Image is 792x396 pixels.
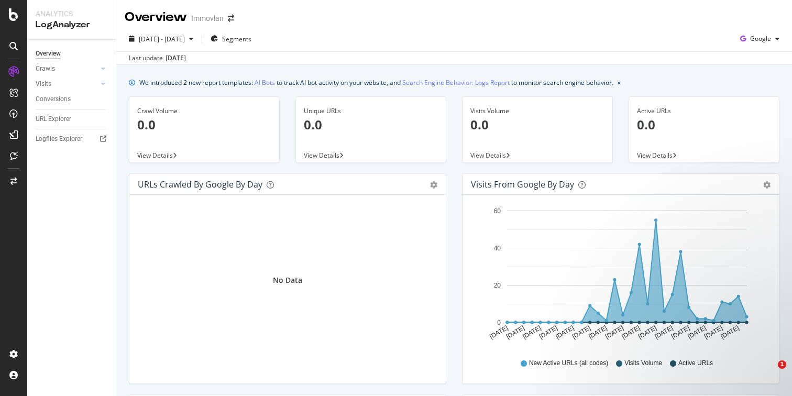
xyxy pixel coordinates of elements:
span: New Active URLs (all codes) [529,359,608,368]
button: Segments [206,30,256,47]
div: Visits [36,79,51,90]
p: 0.0 [637,116,771,134]
div: gear [763,181,771,189]
p: 0.0 [137,116,271,134]
div: Visits Volume [470,106,604,116]
span: View Details [137,151,173,160]
div: Active URLs [637,106,771,116]
text: [DATE] [521,324,542,340]
div: Crawls [36,63,55,74]
div: URL Explorer [36,114,71,125]
text: 20 [494,282,501,289]
div: Unique URLs [304,106,438,116]
a: Search Engine Behavior: Logs Report [402,77,510,88]
span: Segments [222,35,251,43]
span: [DATE] - [DATE] [139,35,185,43]
text: [DATE] [505,324,526,340]
div: arrow-right-arrow-left [228,15,234,22]
div: Visits from Google by day [471,179,574,190]
text: 60 [494,207,501,215]
a: Crawls [36,63,98,74]
div: gear [430,181,437,189]
div: We introduced 2 new report templates: to track AI bot activity on your website, and to monitor se... [139,77,613,88]
text: 0 [497,319,501,326]
span: View Details [470,151,506,160]
div: Conversions [36,94,71,105]
div: Analytics [36,8,107,19]
div: [DATE] [166,53,186,63]
text: 40 [494,245,501,252]
a: Logfiles Explorer [36,134,108,145]
span: Google [750,34,771,43]
a: Visits [36,79,98,90]
text: [DATE] [488,324,509,340]
div: URLs Crawled by Google by day [138,179,262,190]
p: 0.0 [304,116,438,134]
a: URL Explorer [36,114,108,125]
a: Conversions [36,94,108,105]
span: 1 [778,360,786,369]
p: 0.0 [470,116,604,134]
text: [DATE] [571,324,592,340]
iframe: Intercom live chat [756,360,782,386]
span: View Details [637,151,673,160]
div: Overview [125,8,187,26]
svg: A chart. [471,203,771,349]
div: Last update [129,53,186,63]
a: Overview [36,48,108,59]
div: Logfiles Explorer [36,134,82,145]
div: info banner [129,77,779,88]
div: Immovlan [191,13,224,24]
button: [DATE] - [DATE] [125,30,197,47]
div: No Data [273,275,302,285]
button: close banner [615,75,623,90]
div: Crawl Volume [137,106,271,116]
text: [DATE] [538,324,559,340]
a: AI Bots [255,77,275,88]
button: Google [736,30,784,47]
text: [DATE] [554,324,575,340]
div: Overview [36,48,61,59]
span: View Details [304,151,339,160]
div: LogAnalyzer [36,19,107,31]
